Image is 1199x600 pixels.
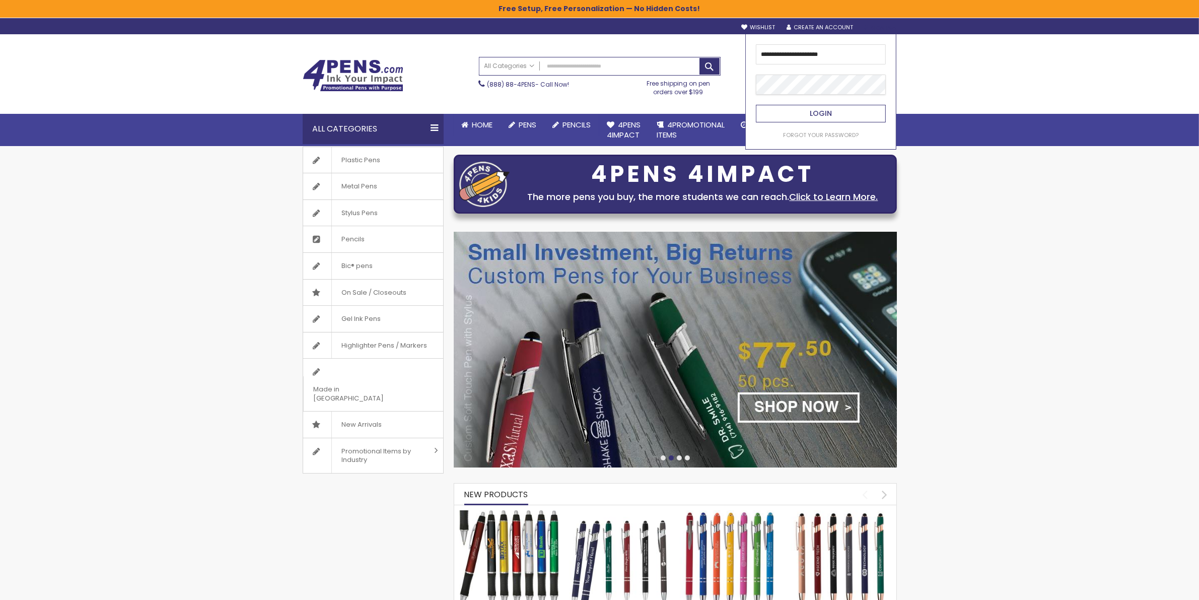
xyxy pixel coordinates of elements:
[459,510,559,518] a: The Barton Custom Pens Special Offer
[303,438,443,473] a: Promotional Items by Industry
[487,80,570,89] span: - Call Now!
[657,119,725,140] span: 4PROMOTIONAL ITEMS
[464,489,528,500] span: New Products
[331,200,388,226] span: Stylus Pens
[331,438,431,473] span: Promotional Items by Industry
[741,24,775,31] a: Wishlist
[331,226,375,252] span: Pencils
[303,306,443,332] a: Gel Ink Pens
[331,412,392,438] span: New Arrivals
[472,119,493,130] span: Home
[487,80,536,89] a: (888) 88-4PENS
[303,412,443,438] a: New Arrivals
[857,486,874,503] div: prev
[303,253,443,279] a: Bic® pens
[783,131,859,139] a: Forgot Your Password?
[790,190,878,203] a: Click to Learn More.
[607,119,641,140] span: 4Pens 4impact
[1116,573,1199,600] iframe: Google Customer Reviews
[756,105,886,122] button: Login
[563,119,591,130] span: Pencils
[680,510,780,518] a: Ellipse Softy Brights with Stylus Pen - Laser
[331,332,438,359] span: Highlighter Pens / Markers
[331,173,388,199] span: Metal Pens
[733,114,779,136] a: Rush
[545,114,599,136] a: Pencils
[303,200,443,226] a: Stylus Pens
[599,114,649,147] a: 4Pens4impact
[303,173,443,199] a: Metal Pens
[303,332,443,359] a: Highlighter Pens / Markers
[303,147,443,173] a: Plastic Pens
[303,59,403,92] img: 4Pens Custom Pens and Promotional Products
[303,226,443,252] a: Pencils
[303,114,444,144] div: All Categories
[791,510,891,518] a: Ellipse Softy Rose Gold Classic with Stylus Pen - Silver Laser
[484,62,535,70] span: All Categories
[331,306,391,332] span: Gel Ink Pens
[810,108,832,118] span: Login
[876,486,894,503] div: next
[501,114,545,136] a: Pens
[515,190,891,204] div: The more pens you buy, the more students we can reach.
[303,280,443,306] a: On Sale / Closeouts
[459,161,510,207] img: four_pen_logo.png
[454,114,501,136] a: Home
[863,24,896,32] div: Sign In
[331,253,383,279] span: Bic® pens
[303,376,418,411] span: Made in [GEOGRAPHIC_DATA]
[331,147,391,173] span: Plastic Pens
[515,164,891,185] div: 4PENS 4IMPACT
[519,119,537,130] span: Pens
[649,114,733,147] a: 4PROMOTIONALITEMS
[331,280,417,306] span: On Sale / Closeouts
[636,76,721,96] div: Free shipping on pen orders over $199
[479,57,540,74] a: All Categories
[787,24,853,31] a: Create an Account
[303,359,443,411] a: Made in [GEOGRAPHIC_DATA]
[570,510,670,518] a: Custom Soft Touch Metal Pen - Stylus Top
